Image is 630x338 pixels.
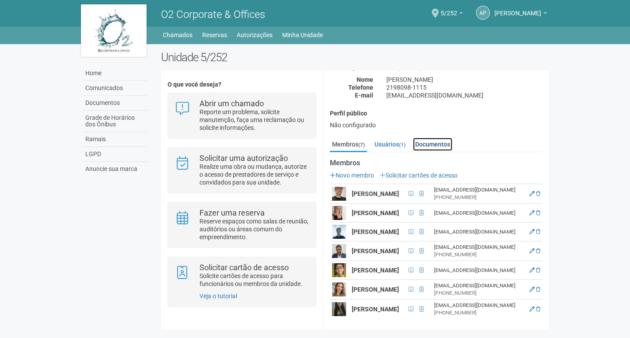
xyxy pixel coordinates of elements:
small: (1) [399,142,406,148]
img: user.png [332,282,346,296]
a: Excluir membro [536,229,540,235]
div: [PERSON_NAME] [380,76,549,84]
p: Realize uma obra ou mudança, autorize o acesso de prestadores de serviço e convidados para sua un... [199,163,309,186]
a: Excluir membro [536,210,540,216]
a: Novo membro [330,172,374,179]
img: user.png [332,225,346,239]
a: Excluir membro [536,191,540,197]
strong: Nome [357,76,373,83]
span: 5/252 [441,1,457,17]
div: [EMAIL_ADDRESS][DOMAIN_NAME] [434,228,524,236]
a: Editar membro [529,210,535,216]
img: user.png [332,244,346,258]
a: Solicitar cartões de acesso [380,172,458,179]
small: (7) [358,142,365,148]
a: Abrir um chamado Reporte um problema, solicite manutenção, faça uma reclamação ou solicite inform... [175,100,309,132]
img: user.png [332,206,346,220]
div: [EMAIL_ADDRESS][DOMAIN_NAME] [434,186,524,194]
div: [EMAIL_ADDRESS][DOMAIN_NAME] [434,267,524,274]
p: Reserve espaços como salas de reunião, auditórios ou áreas comum do empreendimento. [199,217,309,241]
strong: Abrir um chamado [199,99,264,108]
a: Solicitar uma autorização Realize uma obra ou mudança, autorize o acesso de prestadores de serviç... [175,154,309,186]
a: Documentos [413,138,452,151]
div: 2198098-1115 [380,84,549,91]
a: Excluir membro [536,248,540,254]
a: AP [476,6,490,20]
p: Reporte um problema, solicite manutenção, faça uma reclamação ou solicite informações. [199,108,309,132]
strong: Membros [330,159,542,167]
a: Ramais [83,132,148,147]
a: Chamados [163,29,192,41]
a: Documentos [83,96,148,111]
img: user.png [332,302,346,316]
a: Editar membro [529,248,535,254]
a: LGPD [83,147,148,162]
a: Editar membro [529,306,535,312]
div: [PHONE_NUMBER] [434,251,524,258]
strong: [PERSON_NAME] [352,306,399,313]
a: Excluir membro [536,286,540,293]
div: [EMAIL_ADDRESS][DOMAIN_NAME] [380,91,549,99]
strong: Telefone [348,84,373,91]
h4: O que você deseja? [168,81,316,88]
span: Ana Paula Ribeiro Campos de Moraes Silva [494,1,541,17]
a: Veja o tutorial [199,293,237,300]
a: Excluir membro [536,306,540,312]
a: Excluir membro [536,267,540,273]
strong: [PERSON_NAME] [352,267,399,274]
strong: Solicitar uma autorização [199,153,288,163]
a: Membros(7) [330,138,367,152]
strong: [PERSON_NAME] [352,209,399,216]
a: Editar membro [529,267,535,273]
div: [PHONE_NUMBER] [434,194,524,201]
a: 5/252 [441,11,463,18]
div: [EMAIL_ADDRESS][DOMAIN_NAME] [434,244,524,251]
h4: Perfil público [330,110,542,117]
p: Solicite cartões de acesso para funcionários ou membros da unidade. [199,272,309,288]
img: logo.jpg [81,4,147,57]
div: [EMAIL_ADDRESS][DOMAIN_NAME] [434,209,524,217]
a: Comunicados [83,81,148,96]
a: Editar membro [529,286,535,293]
a: Grade de Horários dos Ônibus [83,111,148,132]
a: Anuncie sua marca [83,162,148,176]
img: user.png [332,263,346,277]
strong: [PERSON_NAME] [352,190,399,197]
div: Não configurado [330,121,542,129]
strong: Solicitar cartão de acesso [199,263,289,272]
a: Solicitar cartão de acesso Solicite cartões de acesso para funcionários ou membros da unidade. [175,264,309,288]
strong: E-mail [355,92,373,99]
strong: Fazer uma reserva [199,208,265,217]
span: O2 Corporate & Offices [161,8,265,21]
a: Reservas [202,29,227,41]
strong: [PERSON_NAME] [352,286,399,293]
div: [PHONE_NUMBER] [434,289,524,297]
a: Home [83,66,148,81]
a: Autorizações [237,29,273,41]
img: user.png [332,187,346,201]
strong: [PERSON_NAME] [352,228,399,235]
div: [EMAIL_ADDRESS][DOMAIN_NAME] [434,302,524,309]
a: Minha Unidade [282,29,323,41]
a: [PERSON_NAME] [494,11,547,18]
a: Editar membro [529,229,535,235]
div: [PHONE_NUMBER] [434,309,524,317]
a: Usuários(1) [372,138,408,151]
div: [EMAIL_ADDRESS][DOMAIN_NAME] [434,282,524,289]
h2: Unidade 5/252 [161,51,549,64]
a: Fazer uma reserva Reserve espaços como salas de reunião, auditórios ou áreas comum do empreendime... [175,209,309,241]
a: Editar membro [529,191,535,197]
strong: [PERSON_NAME] [352,247,399,254]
